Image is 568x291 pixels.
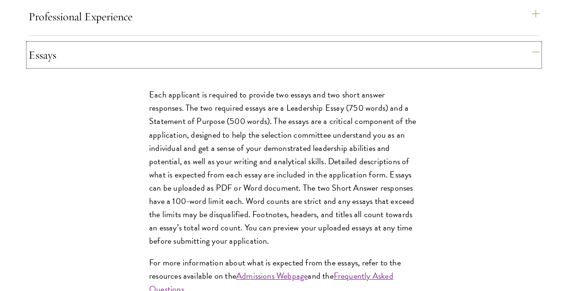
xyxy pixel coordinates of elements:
a: Admissions Webpage [236,269,308,282]
button: Professional Experience [28,5,540,28]
p: Each applicant is required to provide two essays and two short answer responses. The two required... [149,88,419,247]
button: Essays [28,44,540,66]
